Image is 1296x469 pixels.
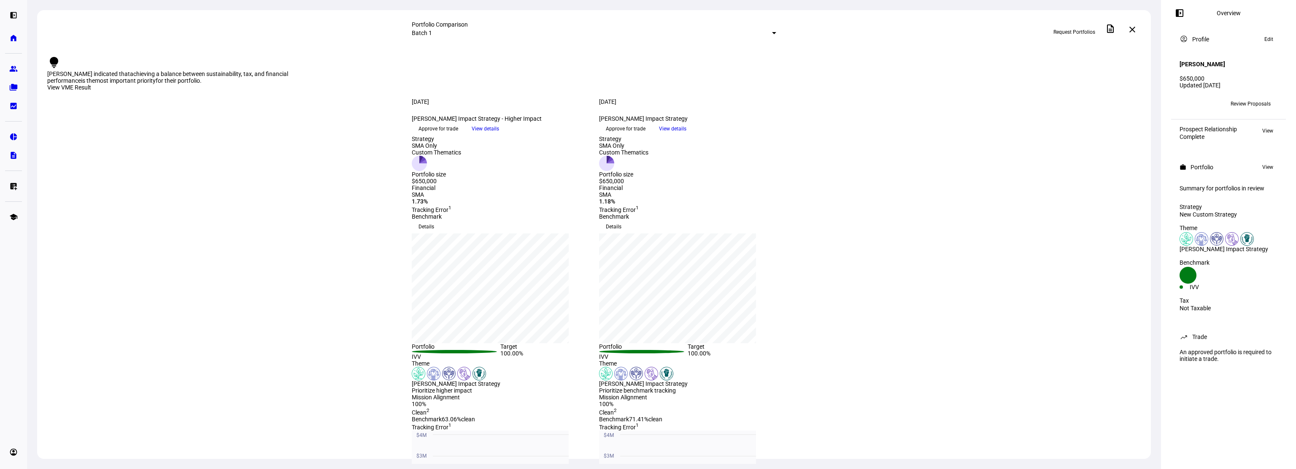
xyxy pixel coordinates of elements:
[599,380,776,387] div: [PERSON_NAME] Impact Strategy
[599,136,648,142] div: Strategy
[599,409,617,416] span: Clean
[599,122,652,136] button: Approve for trade
[412,171,461,178] div: Portfolio size
[1180,246,1277,252] div: [PERSON_NAME] Impact Strategy
[457,367,471,380] img: poverty.colored.svg
[1180,305,1277,312] div: Not Taxable
[418,122,458,136] span: Approve for trade
[1053,25,1095,39] span: Request Portfolios
[472,367,486,380] img: racialJustice.colored.svg
[636,205,639,211] sup: 1
[5,98,22,114] a: bid_landscape
[1195,232,1208,246] img: democracy.colored.svg
[599,115,776,122] div: [PERSON_NAME] Impact Strategy
[606,220,621,233] span: Details
[688,350,776,360] div: 100.00%
[412,149,461,156] div: Custom Thematics
[1258,162,1277,172] button: View
[1210,232,1223,246] img: humanRights.colored.svg
[599,184,776,191] div: Financial
[9,65,18,73] eth-mat-symbol: group
[1180,34,1277,44] eth-panel-overview-card-header: Profile
[1240,232,1254,246] img: racialJustice.colored.svg
[599,142,648,149] div: SMA Only
[5,60,22,77] a: group
[1262,126,1273,136] span: View
[412,401,589,407] div: 100%
[1127,24,1137,35] mat-icon: close
[599,424,639,431] span: Tracking Error
[412,367,425,380] img: climateChange.colored.svg
[416,453,427,459] text: $3M
[500,350,589,360] div: 100.00%
[599,220,628,233] button: Details
[9,213,18,221] eth-mat-symbol: school
[5,30,22,46] a: home
[629,416,662,423] span: 71.41% clean
[1258,126,1277,136] button: View
[1174,8,1185,18] mat-icon: left_panel_open
[1180,35,1188,43] mat-icon: account_circle
[1180,164,1186,171] mat-icon: work
[1180,185,1277,192] div: Summary for portfolios in review
[604,453,614,459] text: $3M
[427,367,440,380] img: democracy.colored.svg
[599,353,688,360] div: IVV
[659,122,686,135] span: View details
[1180,259,1277,266] div: Benchmark
[599,394,776,401] div: Mission Alignment
[412,360,589,367] div: Theme
[1180,203,1277,210] div: Strategy
[412,206,451,213] span: Tracking Error
[1224,97,1277,111] button: Review Proposals
[416,432,427,438] text: $4M
[1217,10,1241,16] div: Overview
[629,367,643,380] img: humanRights.colored.svg
[599,149,648,156] div: Custom Thematics
[412,343,500,350] div: Portfolio
[412,424,451,431] span: Tracking Error
[47,56,61,69] mat-icon: lightbulb
[412,184,589,191] div: Financial
[1180,75,1277,82] div: $650,000
[412,178,461,184] div: $650,000
[599,416,629,423] span: Benchmark
[412,220,441,233] button: Details
[9,102,18,110] eth-mat-symbol: bid_landscape
[472,122,499,135] span: View details
[412,394,589,401] div: Mission Alignment
[5,147,22,164] a: description
[9,34,18,42] eth-mat-symbol: home
[412,98,589,105] div: [DATE]
[1225,232,1239,246] img: poverty.colored.svg
[9,151,18,160] eth-mat-symbol: description
[1260,34,1277,44] button: Edit
[412,380,589,387] div: [PERSON_NAME] Impact Strategy
[412,122,465,136] button: Approve for trade
[412,198,589,205] div: 1.73%
[599,387,776,394] div: Prioritize benchmark tracking
[599,178,648,184] div: $650,000
[47,70,288,84] span: achieving a balance between sustainability, tax, and financial performance
[599,343,688,350] div: Portfolio
[1180,61,1225,68] h4: [PERSON_NAME]
[599,198,776,205] div: 1.18%
[412,213,589,220] div: Benchmark
[636,423,639,428] sup: 1
[1192,36,1209,43] div: Profile
[1180,332,1277,342] eth-panel-overview-card-header: Trade
[599,206,639,213] span: Tracking Error
[412,115,589,122] div: [PERSON_NAME] Impact Strategy - Higher Impact
[1180,126,1237,133] div: Prospect Relationship
[599,401,776,407] div: 100%
[47,70,292,84] div: [PERSON_NAME] indicated that is the for their portfolio.
[1180,211,1277,218] div: New Custom Strategy
[9,182,18,190] eth-mat-symbol: list_alt_add
[1191,164,1213,171] div: Portfolio
[1180,82,1277,89] div: Updated [DATE]
[412,387,589,394] div: Prioritize higher impact
[465,125,506,132] a: View details
[1180,225,1277,231] div: Theme
[1047,25,1102,39] button: Request Portfolios
[412,136,461,142] div: Strategy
